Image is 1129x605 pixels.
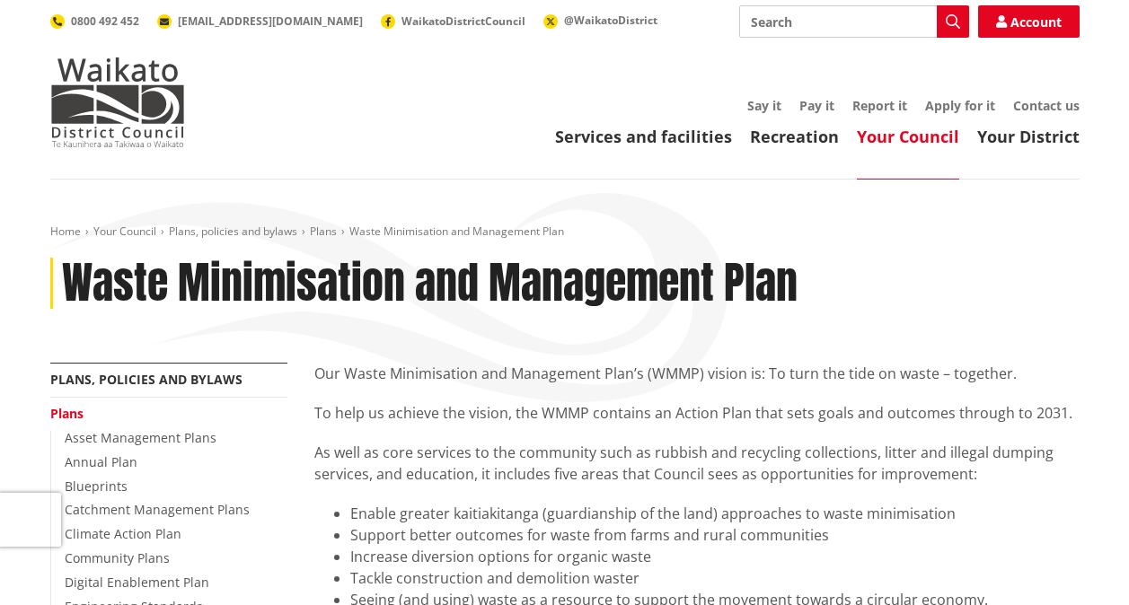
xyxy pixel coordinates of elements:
[1013,97,1080,114] a: Contact us
[65,478,128,495] a: Blueprints
[857,126,959,147] a: Your Council
[50,57,185,147] img: Waikato District Council - Te Kaunihera aa Takiwaa o Waikato
[350,524,1080,546] li: Support better outcomes for waste from farms and rural communities
[65,525,181,542] a: Climate Action Plan
[65,501,250,518] a: Catchment Management Plans
[65,453,137,470] a: Annual Plan
[93,224,156,239] a: Your Council
[178,13,363,29] span: [EMAIL_ADDRESS][DOMAIN_NAME]
[852,97,907,114] a: Report it
[65,429,216,446] a: Asset Management Plans
[50,371,243,388] a: Plans, policies and bylaws
[50,224,81,239] a: Home
[925,97,995,114] a: Apply for it
[977,126,1080,147] a: Your District
[350,503,1080,524] li: Enable greater kaitiakitanga (guardianship of the land) approaches to waste minimisation
[65,549,170,566] a: Community Plans
[747,97,781,114] a: Say it
[543,13,657,28] a: @WaikatoDistrict
[381,13,525,29] a: WaikatoDistrictCouncil
[978,5,1080,38] a: Account
[314,442,1080,485] p: As well as core services to the community such as rubbish and recycling collections, litter and i...
[62,258,798,310] h1: Waste Minimisation and Management Plan
[564,13,657,28] span: @WaikatoDistrict
[50,224,1080,240] nav: breadcrumb
[401,13,525,29] span: WaikatoDistrictCouncil
[310,224,337,239] a: Plans
[350,546,1080,567] li: Increase diversion options for organic waste
[50,405,84,422] a: Plans
[169,224,297,239] a: Plans, policies and bylaws
[739,5,969,38] input: Search input
[350,567,1080,589] li: Tackle construction and demolition waster
[349,224,564,239] span: Waste Minimisation and Management Plan
[157,13,363,29] a: [EMAIL_ADDRESS][DOMAIN_NAME]
[750,126,839,147] a: Recreation
[314,402,1080,424] p: To help us achieve the vision, the WMMP contains an Action Plan that sets goals and outcomes thro...
[71,13,139,29] span: 0800 492 452
[799,97,834,114] a: Pay it
[555,126,732,147] a: Services and facilities
[50,13,139,29] a: 0800 492 452
[314,363,1080,384] p: Our Waste Minimisation and Management Plan’s (WMMP) vision is: To turn the tide on waste – together.
[65,574,209,591] a: Digital Enablement Plan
